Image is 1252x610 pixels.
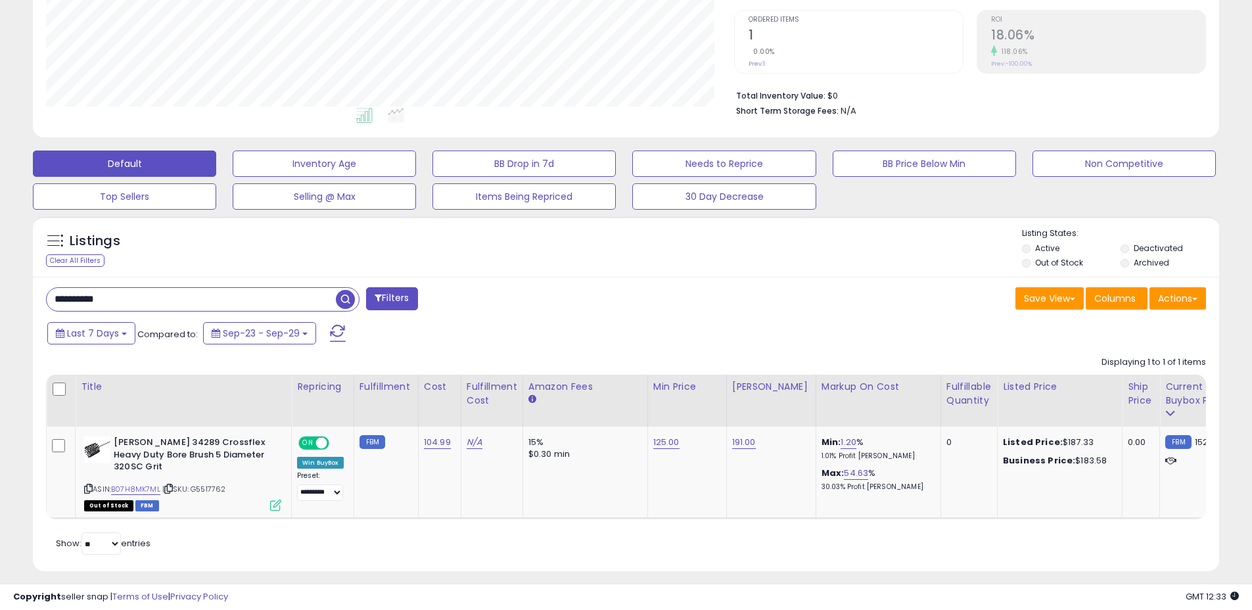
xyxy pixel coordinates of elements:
button: Actions [1149,287,1206,310]
span: N/A [841,105,856,117]
b: Listed Price: [1003,436,1063,448]
button: 30 Day Decrease [632,183,816,210]
div: [PERSON_NAME] [732,380,810,394]
div: 0.00 [1128,436,1149,448]
span: Show: entries [56,537,151,550]
small: Amazon Fees. [528,394,536,406]
div: % [822,436,931,461]
span: All listings that are currently out of stock and unavailable for purchase on Amazon [84,500,133,511]
div: Ship Price [1128,380,1154,408]
b: Min: [822,436,841,448]
b: Total Inventory Value: [736,90,825,101]
div: $187.33 [1003,436,1112,448]
a: 125.00 [653,436,680,449]
div: seller snap | | [13,591,228,603]
a: Terms of Use [112,590,168,603]
button: Non Competitive [1032,151,1216,177]
button: Top Sellers [33,183,216,210]
div: 0 [946,436,987,448]
span: Last 7 Days [67,327,119,340]
div: % [822,467,931,492]
small: FBM [359,435,385,449]
label: Out of Stock [1035,257,1083,268]
b: Business Price: [1003,454,1075,467]
div: Displaying 1 to 1 of 1 items [1101,356,1206,369]
div: Win BuyBox [297,457,344,469]
a: 1.20 [841,436,856,449]
h2: 1 [749,28,963,45]
span: Compared to: [137,328,198,340]
span: ON [300,438,316,449]
p: Listing States: [1022,227,1219,240]
button: Needs to Reprice [632,151,816,177]
a: Privacy Policy [170,590,228,603]
th: The percentage added to the cost of goods (COGS) that forms the calculator for Min & Max prices. [816,375,940,427]
label: Deactivated [1134,243,1183,254]
div: Preset: [297,471,344,501]
button: BB Drop in 7d [432,151,616,177]
a: 54.63 [844,467,868,480]
div: Min Price [653,380,721,394]
b: Max: [822,467,845,479]
div: Fulfillment Cost [467,380,517,408]
h2: 18.06% [991,28,1205,45]
div: 15% [528,436,638,448]
a: B07H8MK7ML [111,484,160,495]
button: Columns [1086,287,1148,310]
span: 152.91 [1195,436,1218,448]
b: [PERSON_NAME] 34289 Crossflex Heavy Duty Bore Brush 5 Diameter 320SC Grit [114,436,273,477]
span: FBM [135,500,159,511]
img: 41mGZIKRQ3L._SL40_.jpg [84,436,110,463]
span: ROI [991,16,1205,24]
button: Last 7 Days [47,322,135,344]
small: Prev: -100.00% [991,60,1032,68]
div: ASIN: [84,436,281,509]
a: 104.99 [424,436,451,449]
small: 0.00% [749,47,775,57]
button: Inventory Age [233,151,416,177]
span: Columns [1094,292,1136,305]
a: 191.00 [732,436,756,449]
span: 2025-10-8 12:33 GMT [1186,590,1239,603]
span: | SKU: G5517762 [162,484,226,494]
div: Title [81,380,286,394]
small: Prev: 1 [749,60,765,68]
h5: Listings [70,232,120,250]
label: Active [1035,243,1059,254]
span: OFF [327,438,348,449]
small: 118.06% [997,47,1028,57]
div: Amazon Fees [528,380,642,394]
button: Items Being Repriced [432,183,616,210]
strong: Copyright [13,590,61,603]
div: Markup on Cost [822,380,935,394]
button: Filters [366,287,417,310]
button: Sep-23 - Sep-29 [203,322,316,344]
li: $0 [736,87,1196,103]
button: Save View [1015,287,1084,310]
p: 30.03% Profit [PERSON_NAME] [822,482,931,492]
div: Listed Price [1003,380,1117,394]
a: N/A [467,436,482,449]
div: $0.30 min [528,448,638,460]
div: Fulfillable Quantity [946,380,992,408]
p: 1.01% Profit [PERSON_NAME] [822,452,931,461]
small: FBM [1165,435,1191,449]
div: Repricing [297,380,348,394]
div: $183.58 [1003,455,1112,467]
b: Short Term Storage Fees: [736,105,839,116]
span: Ordered Items [749,16,963,24]
div: Current Buybox Price [1165,380,1233,408]
button: Default [33,151,216,177]
div: Fulfillment [359,380,413,394]
button: Selling @ Max [233,183,416,210]
div: Cost [424,380,455,394]
span: Sep-23 - Sep-29 [223,327,300,340]
button: BB Price Below Min [833,151,1016,177]
label: Archived [1134,257,1169,268]
div: Clear All Filters [46,254,104,267]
